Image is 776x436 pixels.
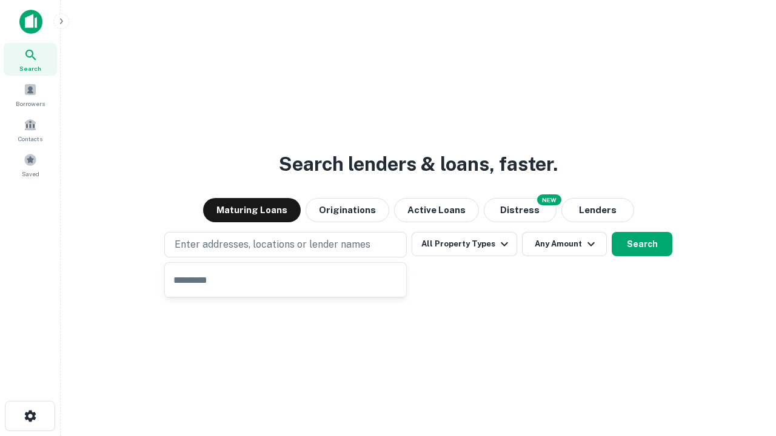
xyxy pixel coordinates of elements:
span: Borrowers [16,99,45,108]
button: Any Amount [522,232,607,256]
a: Search [4,43,57,76]
span: Search [19,64,41,73]
button: Maturing Loans [203,198,301,222]
button: All Property Types [412,232,517,256]
button: Originations [306,198,389,222]
button: Active Loans [394,198,479,222]
button: Enter addresses, locations or lender names [164,232,407,257]
button: Search distressed loans with lien and other non-mortgage details. [484,198,557,222]
button: Search [612,232,672,256]
a: Contacts [4,113,57,146]
a: Borrowers [4,78,57,111]
p: Enter addresses, locations or lender names [175,237,370,252]
a: Saved [4,148,57,181]
span: Saved [22,169,39,179]
button: Lenders [561,198,634,222]
img: capitalize-icon.png [19,10,42,34]
h3: Search lenders & loans, faster. [279,150,558,179]
iframe: Chat Widget [715,300,776,358]
div: NEW [537,194,561,205]
span: Contacts [18,134,42,144]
